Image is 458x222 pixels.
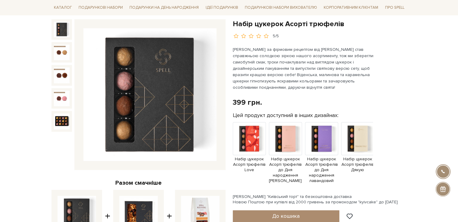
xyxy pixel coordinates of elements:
img: Набір цукерок Асорті трюфелів [54,91,70,106]
label: Цей продукт доступний в інших дизайнах: [233,112,338,119]
a: Набір цукерок Асорті трюфелів Дякую [341,136,374,173]
a: Набір цукерок Асорті трюфелів до Дня народження лавандовий [305,136,338,184]
span: Набір цукерок Асорті трюфелів до Дня народження [PERSON_NAME] [269,156,302,184]
a: Ідеї подарунків [203,3,240,12]
a: Корпоративним клієнтам [321,2,381,13]
div: 5/5 [273,33,279,39]
img: Продукт [233,122,266,155]
a: Про Spell [382,3,407,12]
img: Продукт [269,122,302,155]
img: Набір цукерок Асорті трюфелів [83,28,217,161]
img: Набір цукерок Асорті трюфелів [54,45,70,60]
a: Набір цукерок Асорті трюфелів до Дня народження [PERSON_NAME] [269,136,302,184]
div: Разом смачніше [51,179,226,187]
h1: Набір цукерок Асорті трюфелів [233,19,407,29]
a: Подарункові набори вихователю [242,2,319,13]
a: Подарункові набори [76,3,125,12]
img: Набір цукерок Асорті трюфелів [54,22,70,37]
div: [PERSON_NAME] "Київський торт" та безкоштовна доставка Новою Поштою при купівлі від 2000 гривень ... [233,194,407,205]
span: Набір цукерок Асорті трюфелів Love [233,156,266,173]
img: Набір цукерок Асорті трюфелів [54,113,70,129]
a: Подарунки на День народження [127,3,201,12]
div: 399 грн. [233,98,262,107]
span: Набір цукерок Асорті трюфелів Дякую [341,156,374,173]
span: До кошика [272,213,300,219]
span: Набір цукерок Асорті трюфелів до Дня народження лавандовий [305,156,338,184]
p: [PERSON_NAME] за фірмовим рецептом від [PERSON_NAME] став справжньою солодкою зіркою нашого асорт... [233,46,374,91]
a: Набір цукерок Асорті трюфелів Love [233,136,266,173]
a: Каталог [51,3,74,12]
img: Продукт [305,122,338,155]
img: Продукт [341,122,374,155]
img: Набір цукерок Асорті трюфелів [54,67,70,83]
